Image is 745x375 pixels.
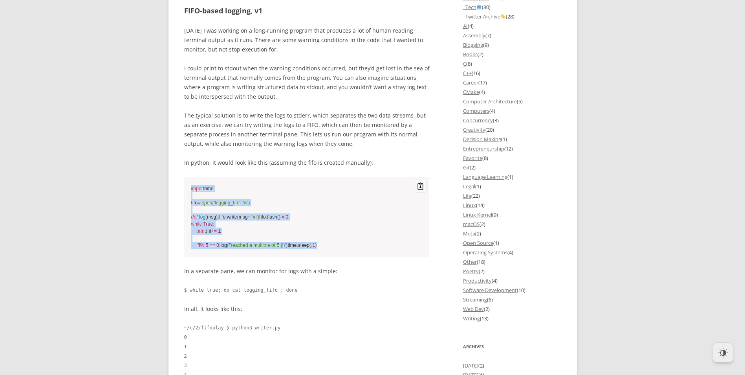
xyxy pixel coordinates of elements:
[463,134,561,144] li: (1)
[463,60,466,67] a: C
[463,31,561,40] li: (7)
[311,243,315,248] span: .1
[229,243,281,248] span: f'reached a multiple of 5:
[277,214,279,220] span: (
[463,239,493,246] a: Open Source
[206,228,207,234] span: (
[463,87,561,97] li: (4)
[463,164,470,171] a: Git
[463,117,493,124] a: Concurrency
[463,32,485,39] a: Assembly
[463,163,561,172] li: (2)
[258,214,259,220] span: )
[237,214,239,220] span: (
[199,214,205,220] span: log
[463,68,561,78] li: (16)
[463,295,561,304] li: (6)
[225,214,227,220] span: .
[210,243,215,248] span: ==
[463,154,482,162] a: Favorite
[203,221,213,227] span: True
[214,200,240,206] span: 'logging_fifo'
[463,249,507,256] a: Operating Systems
[191,186,205,191] span: import
[463,40,561,50] li: (9)
[463,210,561,219] li: (9)
[184,5,430,17] h2: FIFO-based logging, v1
[213,221,214,227] span: :
[463,4,482,11] a: _Tech
[463,78,561,87] li: (17)
[463,191,561,200] li: (22)
[184,304,430,314] p: In all, it looks like this:
[184,285,430,295] code: $ while true; do cat logging_fifo ; done
[286,243,287,248] span: )
[463,79,478,86] a: Career
[216,243,219,248] span: 0
[463,202,476,209] a: Linux
[205,214,207,220] span: (
[240,200,242,206] span: ,
[463,106,561,116] li: (4)
[463,70,472,77] a: C++
[248,214,251,220] span: +
[184,26,430,54] p: [DATE] I was working on a long-running program that produces a lot of human reading terminal outp...
[463,98,517,105] a: Computer Architecture
[191,185,423,249] code: time fifo msg fifo write msg fifo flush i i i i log time sleep
[463,238,561,248] li: (1)
[463,361,561,370] li: (2)
[463,125,561,134] li: (20)
[463,41,483,48] a: Blogging
[463,268,479,275] a: Poetry
[463,221,480,228] a: macOS
[184,158,430,167] p: In python, it would look like this (assuming the fifo is created manually):
[463,59,561,68] li: (8)
[463,276,561,285] li: (4)
[315,243,317,248] span: )
[218,228,221,234] span: 1
[463,12,561,21] li: (28)
[463,21,561,31] li: (4)
[463,285,561,295] li: (10)
[463,258,477,265] a: Other
[252,214,258,220] span: '\n'
[284,243,285,248] span: }
[184,267,430,276] p: In a separate pane, we can monitor for logs with a simple:
[463,145,504,152] a: Entrepreneurship
[463,116,561,125] li: (3)
[198,200,200,206] span: =
[281,243,285,248] span: i
[286,214,289,220] span: 0
[216,214,218,220] span: )
[249,200,250,206] span: )
[463,296,487,303] a: Streaming
[463,2,561,12] li: (30)
[184,111,430,149] p: The typical solution is to write the logs to stderr, which separates the two data streams, but as...
[463,314,561,323] li: (13)
[219,243,220,248] span: :
[500,14,505,19] img: 🐤
[218,214,219,220] span: :
[463,51,478,58] a: Books
[227,243,229,248] span: (
[212,200,214,206] span: (
[463,144,561,153] li: (12)
[463,13,506,20] a: _Twitter Archive
[463,342,561,351] h3: Archives
[463,88,479,96] a: CMake
[463,126,485,133] a: Creativity
[463,362,478,369] a: [DATE]
[463,50,561,59] li: (2)
[211,228,217,234] span: +=
[463,136,501,143] a: Decision Making
[463,230,475,237] a: Meta
[463,305,484,312] a: Web Dev
[463,183,475,190] a: Legal
[243,200,249,206] span: 'w'
[463,248,561,257] li: (4)
[463,200,561,210] li: (14)
[282,214,284,220] span: =
[463,107,489,114] a: Computers
[463,219,561,229] li: (2)
[463,304,561,314] li: (2)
